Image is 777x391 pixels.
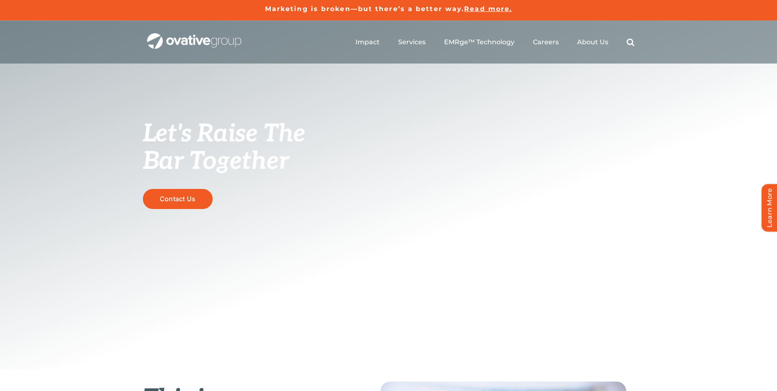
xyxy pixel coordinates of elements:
[356,38,380,46] a: Impact
[143,147,289,176] span: Bar Together
[143,119,306,149] span: Let's Raise The
[356,29,634,55] nav: Menu
[143,189,213,209] a: Contact Us
[444,38,514,46] a: EMRge™ Technology
[533,38,559,46] a: Careers
[265,5,464,13] a: Marketing is broken—but there’s a better way.
[147,32,241,40] a: OG_Full_horizontal_WHT
[160,195,195,203] span: Contact Us
[398,38,426,46] a: Services
[464,5,512,13] a: Read more.
[577,38,608,46] a: About Us
[627,38,634,46] a: Search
